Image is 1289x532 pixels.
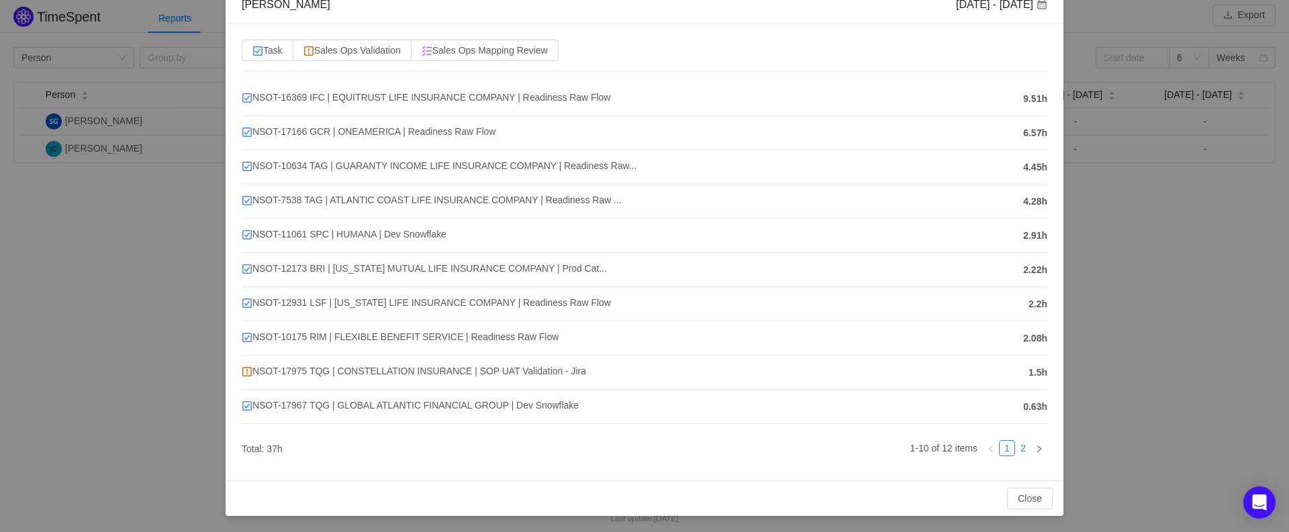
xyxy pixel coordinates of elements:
span: NSOT-12173 BRI | [US_STATE] MUTUAL LIFE INSURANCE COMPANY | Prod Cat... [242,263,607,274]
span: 2.2h [1029,297,1047,311]
span: 4.28h [1023,195,1047,209]
li: 2 [1015,440,1031,456]
img: 10318 [242,298,252,309]
span: NSOT-17166 GCR | ONEAMERICA | Readiness Raw Flow [242,126,495,137]
button: Close [1007,488,1053,509]
img: 10318 [252,46,263,56]
span: 2.22h [1023,263,1047,277]
span: NSOT-10175 RIM | FLEXIBLE BENEFIT SERVICE | Readiness Raw Flow [242,331,559,342]
span: 2.08h [1023,331,1047,345]
span: NSOT-16369 IFC | EQUITRUST LIFE INSURANCE COMPANY | Readiness Raw Flow [242,92,610,103]
li: Previous Page [983,440,999,456]
img: 10313 [422,46,432,56]
span: 4.45h [1023,160,1047,174]
img: 10318 [242,161,252,172]
span: Total: 37h [242,443,283,454]
a: 1 [1000,441,1014,456]
li: 1 [999,440,1015,456]
span: NSOT-10634 TAG | GUARANTY INCOME LIFE INSURANCE COMPANY | Readiness Raw... [242,160,636,171]
img: 10318 [242,332,252,343]
img: 10318 [242,93,252,103]
span: NSOT-7538 TAG | ATLANTIC COAST LIFE INSURANCE COMPANY | Readiness Raw ... [242,195,622,205]
span: NSOT-17967 TQG | GLOBAL ATLANTIC FINANCIAL GROUP | Dev Snowflake [242,400,579,411]
img: 10318 [242,229,252,240]
span: 1.5h [1029,366,1047,380]
span: Task [252,45,283,56]
div: Open Intercom Messenger [1243,486,1276,519]
span: NSOT-17975 TQG | CONSTELLATION INSURANCE | SOP UAT Validation - Jira [242,366,586,376]
li: Next Page [1031,440,1047,456]
i: icon: left [987,445,995,453]
img: 10318 [242,401,252,411]
span: 2.91h [1023,229,1047,243]
span: NSOT-12931 LSF | [US_STATE] LIFE INSURANCE COMPANY | Readiness Raw Flow [242,297,611,308]
span: 0.63h [1023,400,1047,414]
span: Sales Ops Validation [303,45,401,56]
img: 10308 [242,366,252,377]
span: Sales Ops Mapping Review [422,45,548,56]
span: 9.51h [1023,92,1047,106]
img: 10318 [242,264,252,274]
i: icon: right [1035,445,1043,453]
a: 2 [1016,441,1031,456]
img: 10308 [303,46,314,56]
span: NSOT-11061 SPC | HUMANA | Dev Snowflake [242,229,446,240]
img: 10318 [242,127,252,138]
img: 10318 [242,195,252,206]
span: 6.57h [1023,126,1047,140]
li: 1-10 of 12 items [910,440,977,456]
